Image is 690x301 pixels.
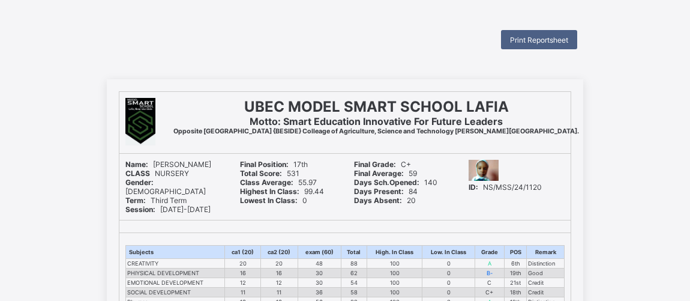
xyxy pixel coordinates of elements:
td: 62 [341,269,367,278]
td: 100 [367,269,422,278]
td: 100 [367,288,422,297]
td: C [475,278,505,288]
b: Motto: Smart Education Innovative For Future Leaders [250,115,503,127]
td: Distinction [527,259,565,269]
td: 0 [422,259,475,269]
td: 16 [261,269,298,278]
td: 100 [367,278,422,288]
td: 20 [261,259,298,269]
td: SOCIAL DEVELOPMENT [126,288,225,297]
th: ca1 (20) [225,246,261,259]
b: Total Score: [240,169,282,178]
td: EMOTIONAL DEVELOPMENT [126,278,225,288]
td: 58 [341,288,367,297]
td: 0 [422,278,475,288]
b: Session: [125,205,155,214]
b: Class Average: [240,178,293,187]
td: Credit [527,288,565,297]
td: 0 [422,269,475,278]
td: B- [475,269,505,278]
td: 16 [225,269,261,278]
b: Final Grade: [354,160,396,169]
b: Days Sch.Opened: [354,178,419,187]
span: NS/MSS/24/1120 [469,183,542,192]
td: 30 [298,278,341,288]
th: Low. In Class [422,246,475,259]
b: Opposite [GEOGRAPHIC_DATA] {BESIDE} Colleage of Agriculture, Science and Technology [PERSON_NAME]... [173,127,579,135]
td: 88 [341,259,367,269]
td: 36 [298,288,341,297]
td: 11 [261,288,298,297]
span: 20 [354,196,416,205]
td: Good [527,269,565,278]
b: Highest In Class: [240,187,299,196]
td: 48 [298,259,341,269]
span: [PERSON_NAME] [125,160,211,169]
b: Term: [125,196,146,205]
b: Lowest In Class: [240,196,298,205]
span: [DATE]-[DATE] [125,205,211,214]
td: 12 [225,278,261,288]
td: PHIYSICAL DEVELOPMENT [126,269,225,278]
td: 21st [504,278,527,288]
th: Subjects [126,246,225,259]
td: 30 [298,269,341,278]
td: 18th [504,288,527,297]
td: 0 [422,288,475,297]
td: 54 [341,278,367,288]
b: Gender: [125,178,154,187]
b: Days Absent: [354,196,402,205]
span: 55.97 [240,178,317,187]
span: [DEMOGRAPHIC_DATA] [125,178,206,196]
span: 17th [240,160,308,169]
td: 19th [504,269,527,278]
td: CREATIVITY [126,259,225,269]
td: Credit [527,278,565,288]
th: Remark [527,246,565,259]
b: Final Position: [240,160,289,169]
th: ca2 (20) [261,246,298,259]
th: Grade [475,246,505,259]
td: C+ [475,288,505,297]
span: Third Term [125,196,187,205]
td: 12 [261,278,298,288]
th: exam (60) [298,246,341,259]
b: UBEC MODEL SMART SCHOOL LAFIA [244,98,509,115]
td: A [475,259,505,269]
b: ID: [469,183,478,192]
th: Total [341,246,367,259]
td: 6th [504,259,527,269]
span: Print Reportsheet [510,35,568,44]
span: NURSERY [125,169,189,178]
b: Name: [125,160,148,169]
span: 531 [240,169,299,178]
span: C+ [354,160,411,169]
td: 100 [367,259,422,269]
b: CLASS [125,169,150,178]
b: Days Present: [354,187,404,196]
span: 59 [354,169,417,178]
th: High. In Class [367,246,422,259]
td: 20 [225,259,261,269]
span: 84 [354,187,418,196]
td: 11 [225,288,261,297]
span: 99.44 [240,187,324,196]
span: 140 [354,178,437,187]
b: Final Average: [354,169,404,178]
th: POS [504,246,527,259]
span: 0 [240,196,307,205]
